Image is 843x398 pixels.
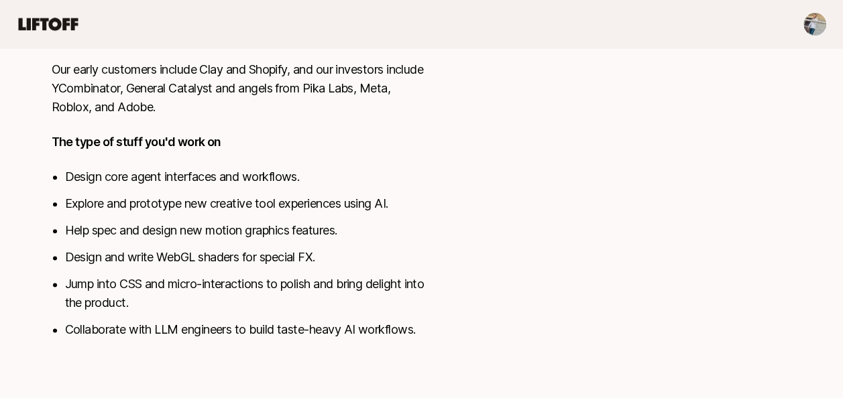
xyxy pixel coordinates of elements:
li: Help spec and design new motion graphics features. [65,221,427,240]
li: Explore and prototype new creative tool experiences using AI. [65,194,427,213]
li: Collaborate with LLM engineers to build taste-heavy AI workflows. [65,320,427,339]
li: Design core agent interfaces and workflows. [65,168,427,186]
li: Design and write WebGL shaders for special FX. [65,248,427,267]
li: Jump into CSS and micro-interactions to polish and bring delight into the product. [65,275,427,312]
img: Adeniyi Ojedele [803,13,826,36]
button: Adeniyi Ojedele [803,12,827,36]
strong: The type of stuff you'd work on [52,135,221,149]
p: Our early customers include Clay and Shopify, and our investors include YCombinator, General Cata... [52,60,427,117]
